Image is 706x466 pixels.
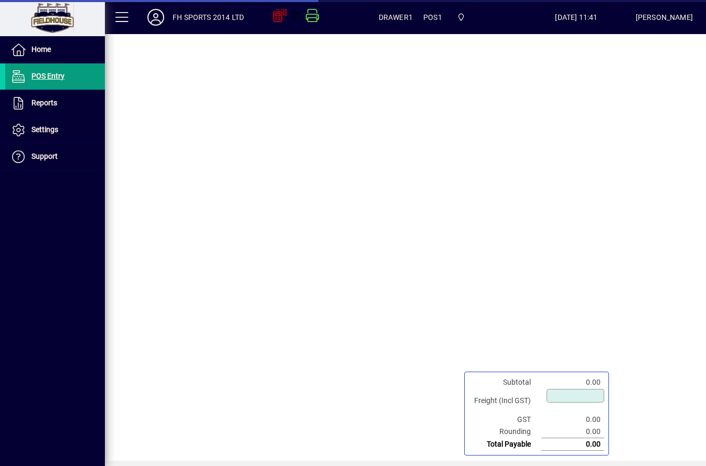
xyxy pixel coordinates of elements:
[541,426,604,438] td: 0.00
[469,388,541,414] td: Freight (Incl GST)
[31,72,65,80] span: POS Entry
[541,414,604,426] td: 0.00
[31,125,58,134] span: Settings
[469,414,541,426] td: GST
[469,426,541,438] td: Rounding
[31,152,58,160] span: Support
[31,45,51,53] span: Home
[5,90,105,116] a: Reports
[469,438,541,451] td: Total Payable
[5,144,105,170] a: Support
[423,9,442,26] span: POS1
[517,9,635,26] span: [DATE] 11:41
[5,37,105,63] a: Home
[31,99,57,107] span: Reports
[379,9,413,26] span: DRAWER1
[469,376,541,388] td: Subtotal
[5,117,105,143] a: Settings
[636,9,693,26] div: [PERSON_NAME]
[173,9,244,26] div: FH SPORTS 2014 LTD
[139,8,173,27] button: Profile
[541,438,604,451] td: 0.00
[541,376,604,388] td: 0.00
